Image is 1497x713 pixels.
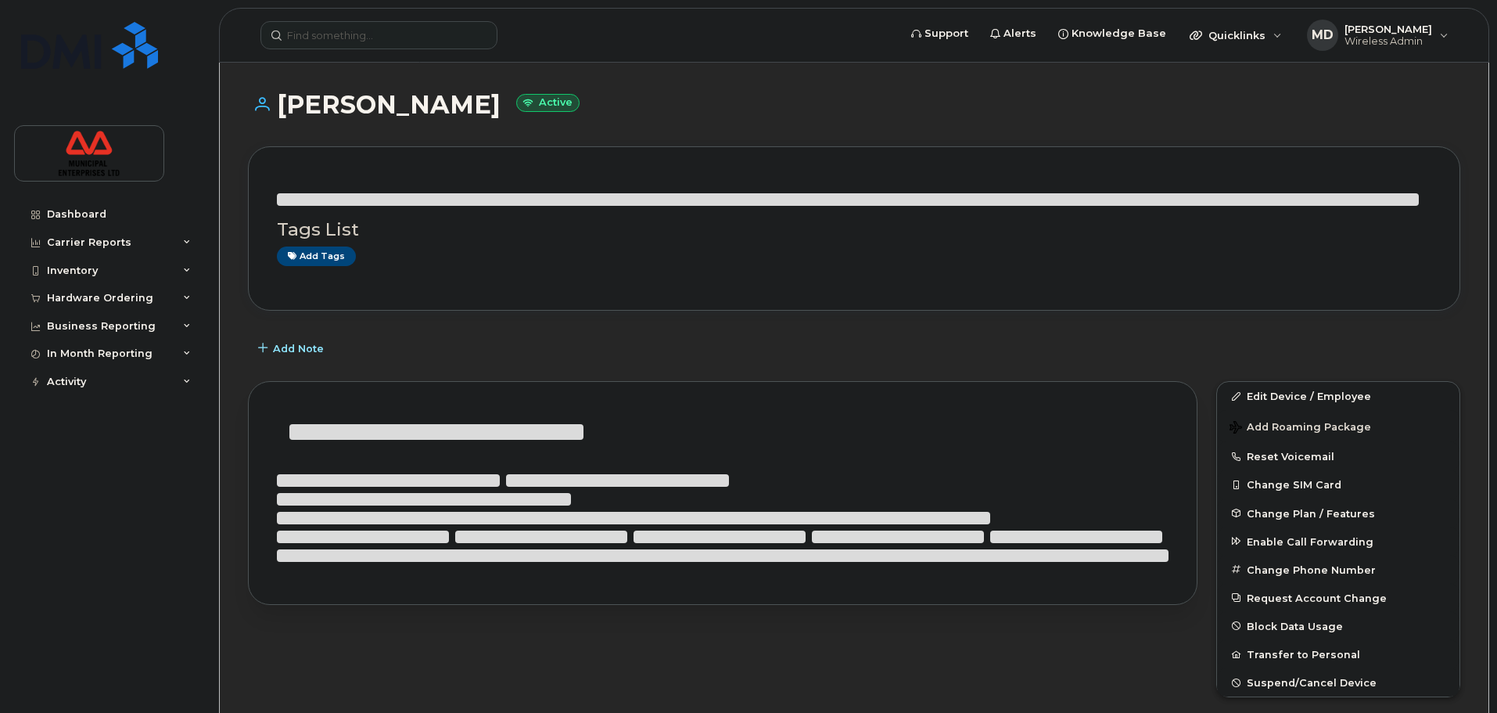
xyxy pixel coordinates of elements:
[1217,382,1459,410] a: Edit Device / Employee
[516,94,580,112] small: Active
[1217,470,1459,499] button: Change SIM Card
[1247,535,1373,547] span: Enable Call Forwarding
[1217,584,1459,612] button: Request Account Change
[248,91,1460,118] h1: [PERSON_NAME]
[1217,528,1459,556] button: Enable Call Forwarding
[277,247,356,266] a: Add tags
[1217,668,1459,697] button: Suspend/Cancel Device
[1247,677,1377,689] span: Suspend/Cancel Device
[1217,410,1459,442] button: Add Roaming Package
[248,334,337,362] button: Add Note
[1217,612,1459,640] button: Block Data Usage
[1217,556,1459,584] button: Change Phone Number
[1217,640,1459,668] button: Transfer to Personal
[277,220,1431,239] h3: Tags List
[1247,507,1375,519] span: Change Plan / Features
[1217,442,1459,470] button: Reset Voicemail
[1230,421,1371,436] span: Add Roaming Package
[1217,499,1459,528] button: Change Plan / Features
[273,341,324,356] span: Add Note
